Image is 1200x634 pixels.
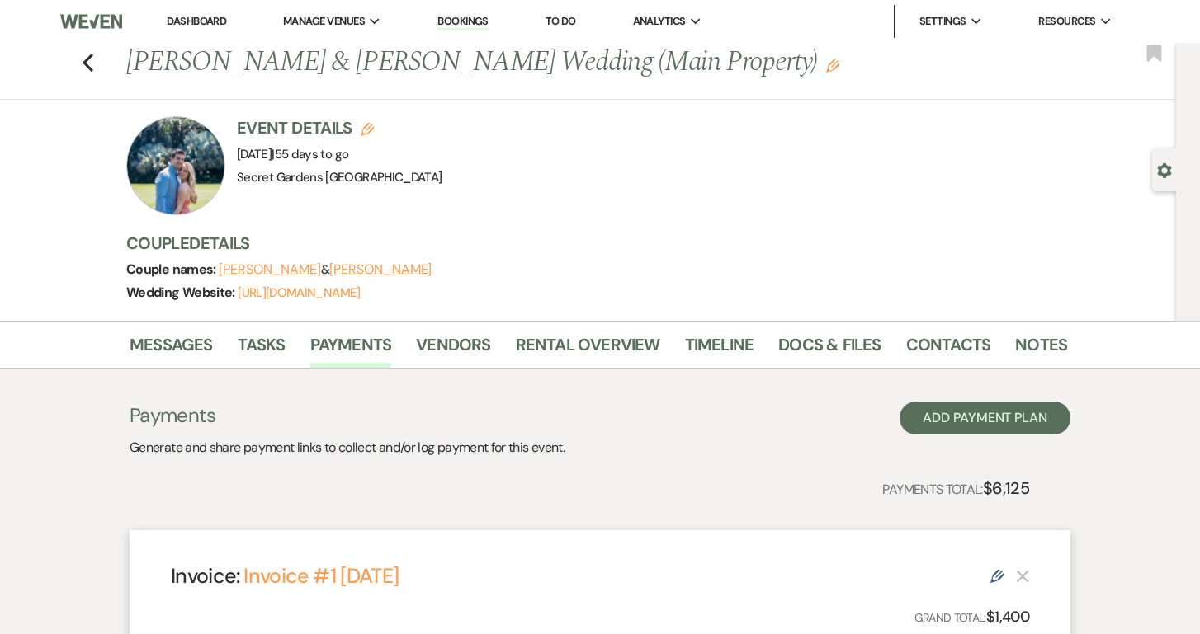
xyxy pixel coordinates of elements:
[238,331,286,368] a: Tasks
[126,232,1051,255] h3: Couple Details
[516,331,660,368] a: Rental Overview
[310,331,392,368] a: Payments
[437,14,489,30] a: Bookings
[238,284,360,301] a: [URL][DOMAIN_NAME]
[275,146,349,162] span: 55 days to go
[219,263,321,276] button: [PERSON_NAME]
[167,14,226,28] a: Dashboard
[1157,162,1172,177] button: Open lead details
[237,116,442,139] h3: Event Details
[60,4,122,39] img: Weven Logo
[914,605,1030,629] p: Grand Total:
[237,146,348,162] span: [DATE]
[130,331,213,368] a: Messages
[171,561,399,590] h4: Invoice:
[986,607,1029,627] strong: $1,400
[130,437,565,458] p: Generate and share payment links to collect and/or log payment for this event.
[1016,569,1029,583] button: This payment plan cannot be deleted because it contains links that have been paid through Weven’s...
[130,402,565,430] h3: Payments
[983,477,1029,499] strong: $6,125
[826,58,839,73] button: Edit
[1038,13,1095,30] span: Resources
[416,331,490,368] a: Vendors
[685,331,754,368] a: Timeline
[882,475,1029,501] p: Payments Total:
[919,13,966,30] span: Settings
[900,402,1070,434] button: Add Payment Plan
[126,284,238,301] span: Wedding Website:
[329,263,432,276] button: [PERSON_NAME]
[1015,331,1067,368] a: Notes
[633,13,686,30] span: Analytics
[219,261,432,278] span: &
[283,13,365,30] span: Manage Venues
[546,14,576,28] a: To Do
[272,146,348,162] span: |
[126,43,866,82] h1: [PERSON_NAME] & [PERSON_NAME] Wedding (Main Property)
[243,562,399,589] a: Invoice #1 [DATE]
[906,331,991,368] a: Contacts
[237,169,442,186] span: Secret Gardens [GEOGRAPHIC_DATA]
[126,261,219,278] span: Couple names:
[778,331,881,368] a: Docs & Files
